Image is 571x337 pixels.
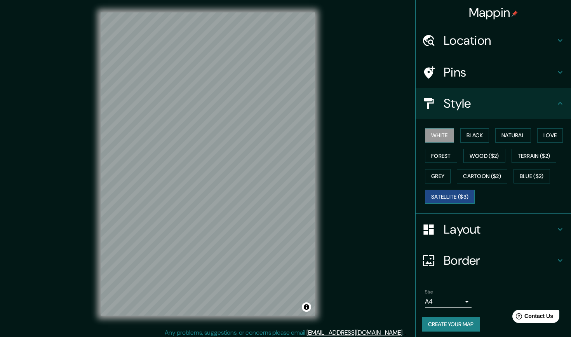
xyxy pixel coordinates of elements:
button: Cartoon ($2) [457,169,507,183]
button: Create your map [422,317,480,332]
div: A4 [425,295,472,308]
button: Grey [425,169,451,183]
iframe: Help widget launcher [502,307,562,328]
h4: Mappin [469,5,518,20]
button: Toggle attribution [302,302,311,312]
div: Layout [416,214,571,245]
button: White [425,128,454,143]
button: Black [460,128,489,143]
button: Terrain ($2) [512,149,557,163]
h4: Pins [444,65,555,80]
div: Style [416,88,571,119]
button: Love [537,128,563,143]
h4: Border [444,253,555,268]
button: Wood ($2) [463,149,505,163]
a: [EMAIL_ADDRESS][DOMAIN_NAME] [306,328,402,337]
h4: Location [444,33,555,48]
button: Forest [425,149,457,163]
button: Natural [495,128,531,143]
h4: Layout [444,222,555,237]
button: Satellite ($3) [425,190,475,204]
div: Location [416,25,571,56]
label: Size [425,289,433,295]
div: Pins [416,57,571,88]
div: Border [416,245,571,276]
img: pin-icon.png [512,10,518,17]
h4: Style [444,96,555,111]
button: Blue ($2) [514,169,550,183]
canvas: Map [101,12,315,316]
